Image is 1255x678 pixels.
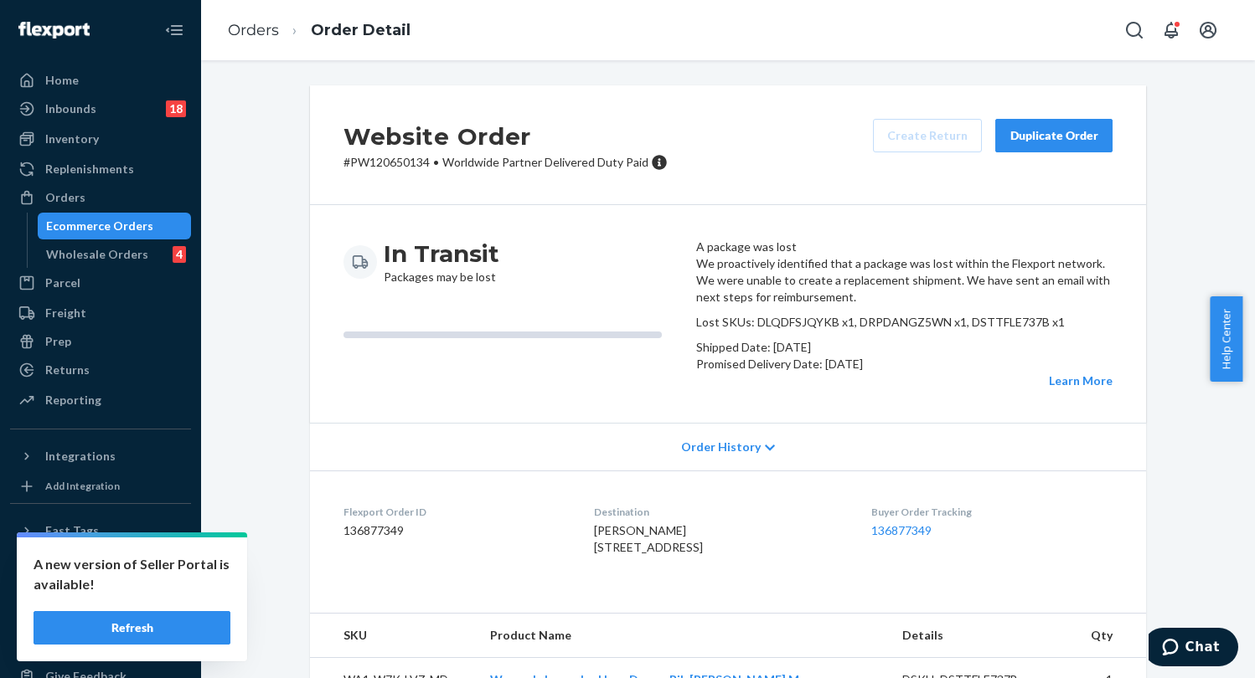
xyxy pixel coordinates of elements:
a: 136877349 [871,523,932,537]
div: Add Integration [45,479,120,493]
div: Home [45,72,79,89]
p: Promised Delivery Date: [DATE] [696,356,1113,372]
div: Packages may be lost [384,239,499,285]
span: Worldwide Partner Delivered Duty Paid [442,155,648,169]
button: Fast Tags [10,517,191,544]
dd: 136877349 [343,522,567,539]
a: Ecommerce Orders [38,213,192,239]
button: Help Center [1210,296,1242,382]
a: Returns [10,357,191,383]
p: # PW120650134 [343,154,668,171]
a: Order Detail [311,21,411,39]
span: [PERSON_NAME] [STREET_ADDRESS] [594,523,703,554]
button: Open notifications [1154,13,1188,47]
a: Wholesale Orders4 [38,241,192,268]
button: Integrations [10,443,191,470]
div: Replenishments [45,161,134,177]
h2: Website Order [343,119,668,154]
a: Freight [10,300,191,326]
div: Ecommerce Orders [46,218,153,234]
div: Returns [45,362,90,378]
p: Shipped Date: [DATE] [696,339,1113,356]
a: Add Fast Tag [10,551,191,571]
button: Open account menu [1191,13,1225,47]
dt: Destination [594,505,844,519]
iframe: Opens a widget where you can chat to one of our agents [1149,628,1238,670]
div: Freight [45,305,86,321]
div: Inventory [45,131,99,147]
button: Close Navigation [158,13,191,47]
button: Duplicate Order [995,119,1113,152]
a: Replenishments [10,156,191,182]
span: Order History [681,439,761,455]
dt: Buyer Order Tracking [871,505,1113,519]
div: Wholesale Orders [46,246,148,263]
a: Prep [10,328,191,355]
div: Duplicate Order [1010,127,1098,144]
div: 18 [166,100,186,117]
a: Inventory [10,126,191,152]
div: Prep [45,333,71,350]
button: Create Return [873,119,982,152]
a: Add Integration [10,476,191,496]
div: Fast Tags [45,522,99,539]
p: A new version of Seller Portal is available! [34,554,230,594]
a: Orders [228,21,279,39]
a: Inbounds18 [10,95,191,122]
button: Talk to Support [10,606,191,633]
th: Product Name [477,614,889,658]
p: We proactively identified that a package was lost within the Flexport network. We were unable to ... [696,255,1113,306]
button: Open Search Box [1118,13,1151,47]
th: Details [889,614,1073,658]
ol: breadcrumbs [214,6,424,55]
a: Orders [10,184,191,211]
a: Parcel [10,270,191,296]
dt: Flexport Order ID [343,505,567,519]
a: Learn More [1049,373,1113,388]
h3: In Transit [384,239,499,269]
header: A package was lost [696,239,1113,255]
a: Home [10,67,191,94]
div: 4 [173,246,186,263]
a: Help Center [10,634,191,661]
div: Reporting [45,392,101,408]
th: SKU [310,614,477,658]
a: Settings [10,578,191,604]
p: Lost SKUs: DLQDFSJQYKB x1, DRPDANGZ5WN x1, DSTTFLE737B x1 [696,314,1113,331]
button: Refresh [34,611,230,645]
span: • [433,155,439,169]
div: Inbounds [45,100,96,117]
div: Orders [45,189,85,206]
a: Reporting [10,387,191,413]
th: Qty [1072,614,1146,658]
div: Parcel [45,275,80,291]
div: Integrations [45,448,116,465]
img: Flexport logo [18,22,90,39]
